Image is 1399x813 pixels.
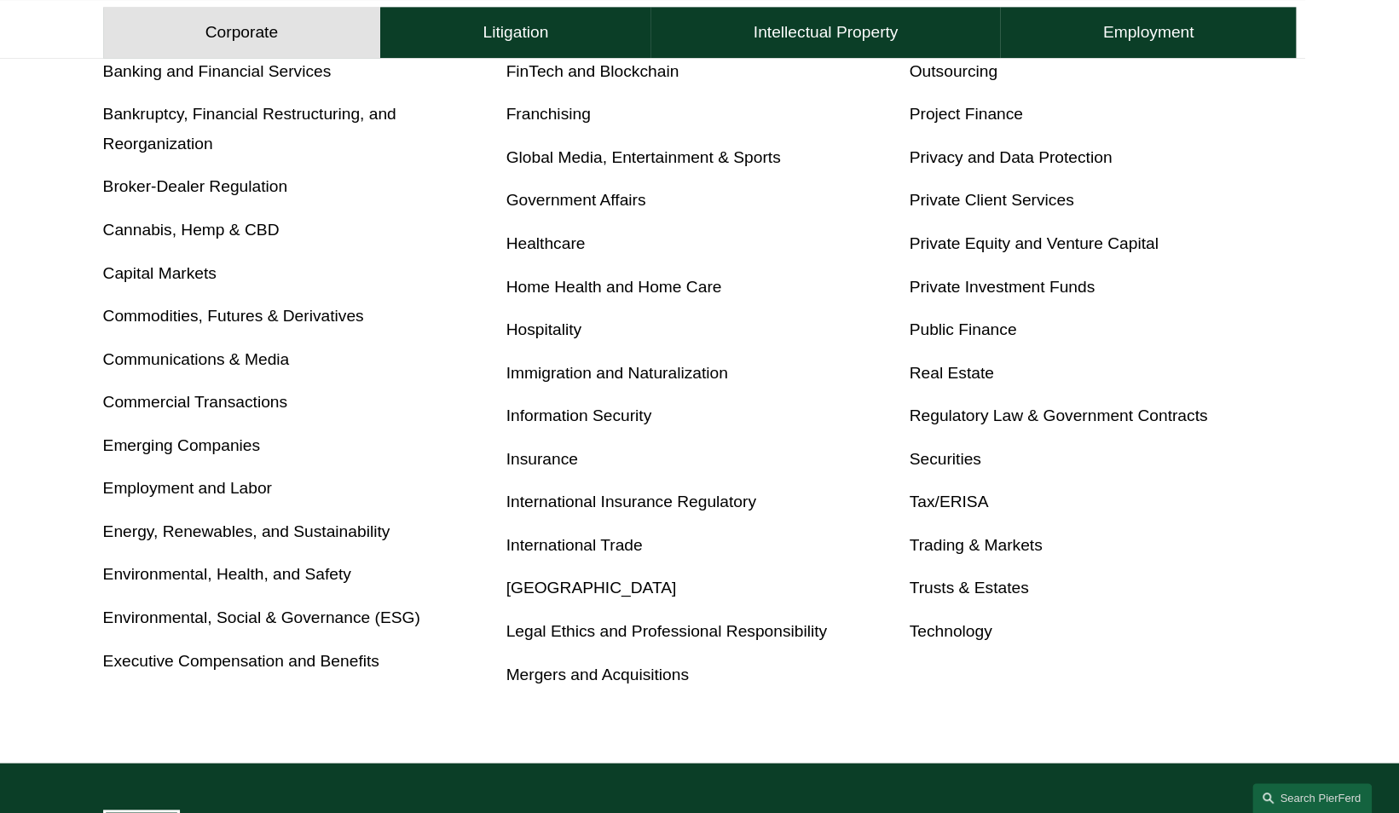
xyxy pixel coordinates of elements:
[506,406,652,424] a: Information Security
[909,234,1158,252] a: Private Equity and Venture Capital
[909,278,1095,296] a: Private Investment Funds
[506,278,722,296] a: Home Health and Home Care
[1252,783,1372,813] a: Search this site
[103,105,396,153] a: Bankruptcy, Financial Restructuring, and Reorganization
[103,264,217,282] a: Capital Markets
[506,536,643,554] a: International Trade
[205,22,278,43] h4: Corporate
[506,62,679,80] a: FinTech and Blockchain
[506,622,828,640] a: Legal Ethics and Professional Responsibility
[909,105,1022,123] a: Project Finance
[1103,22,1194,43] h4: Employment
[506,666,689,683] a: Mergers and Acquisitions
[909,62,997,80] a: Outsourcing
[909,320,1016,338] a: Public Finance
[103,652,379,670] a: Executive Compensation and Benefits
[103,522,390,540] a: Energy, Renewables, and Sustainability
[103,565,351,583] a: Environmental, Health, and Safety
[103,307,364,325] a: Commodities, Futures & Derivatives
[506,364,728,382] a: Immigration and Naturalization
[506,234,586,252] a: Healthcare
[506,320,582,338] a: Hospitality
[103,608,420,626] a: Environmental, Social & Governance (ESG)
[103,177,288,195] a: Broker-Dealer Regulation
[103,350,290,368] a: Communications & Media
[754,22,899,43] h4: Intellectual Property
[103,436,261,454] a: Emerging Companies
[506,579,677,597] a: [GEOGRAPHIC_DATA]
[909,622,991,640] a: Technology
[909,364,993,382] a: Real Estate
[909,450,980,468] a: Securities
[506,148,781,166] a: Global Media, Entertainment & Sports
[506,191,646,209] a: Government Affairs
[909,148,1112,166] a: Privacy and Data Protection
[909,406,1207,424] a: Regulatory Law & Government Contracts
[506,450,578,468] a: Insurance
[506,493,756,510] a: International Insurance Regulatory
[506,105,591,123] a: Franchising
[103,393,287,411] a: Commercial Transactions
[909,493,988,510] a: Tax/ERISA
[909,536,1042,554] a: Trading & Markets
[483,22,548,43] h4: Litigation
[909,191,1073,209] a: Private Client Services
[909,579,1028,597] a: Trusts & Estates
[103,62,332,80] a: Banking and Financial Services
[103,221,280,239] a: Cannabis, Hemp & CBD
[103,479,272,497] a: Employment and Labor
